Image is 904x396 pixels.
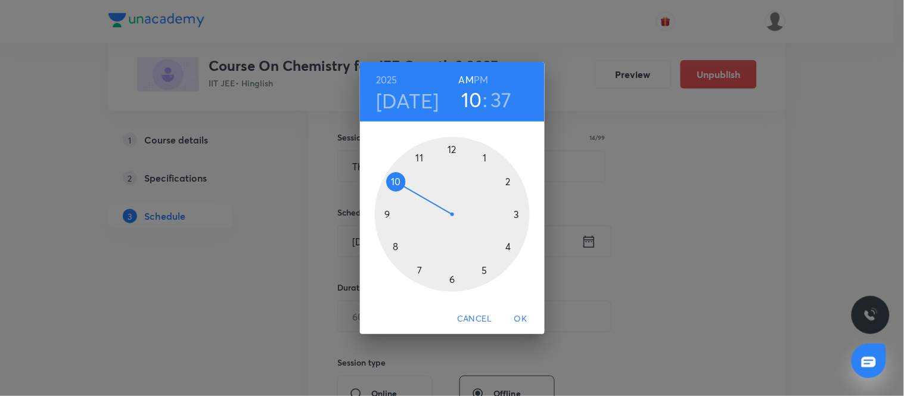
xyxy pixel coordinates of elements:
button: PM [474,71,488,88]
h3: : [483,87,488,112]
button: [DATE] [376,88,439,113]
span: Cancel [457,311,492,326]
button: 2025 [376,71,397,88]
button: AM [459,71,474,88]
button: OK [502,308,540,330]
span: OK [507,311,535,326]
button: Cancel [452,308,496,330]
button: 10 [461,87,482,112]
button: 37 [490,87,512,112]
